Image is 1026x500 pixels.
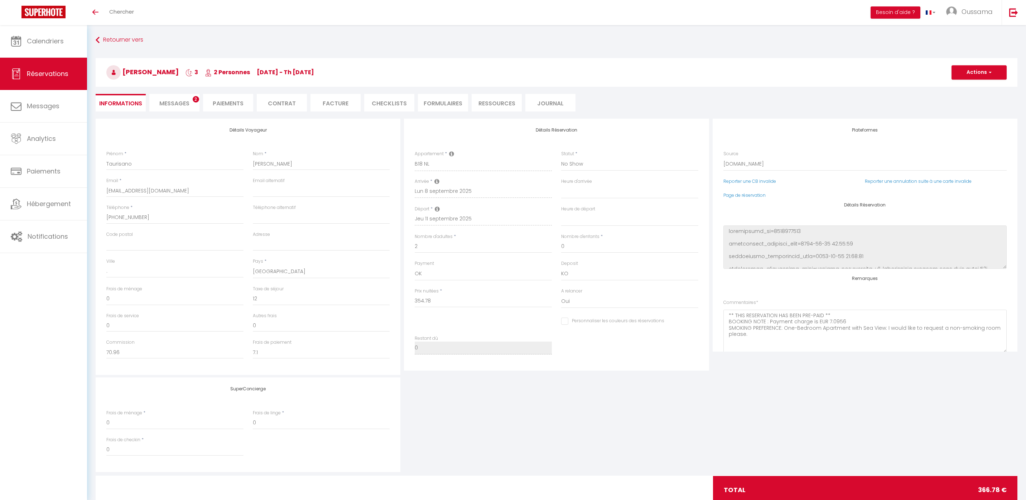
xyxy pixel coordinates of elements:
img: Super Booking [21,6,66,18]
label: A relancer [561,288,582,295]
label: Nom [253,151,263,157]
img: logout [1009,8,1018,17]
label: Autres frais [253,313,277,319]
span: Chercher [109,8,134,15]
label: Commentaires [723,299,758,306]
label: Deposit [561,260,578,267]
span: 3 [186,68,198,76]
a: Reporter une annulation suite à une carte invalide [865,178,972,184]
li: Ressources [472,94,522,111]
span: Calendriers [27,37,64,46]
label: Frais de paiement [253,339,292,346]
label: Email [106,177,118,184]
label: Adresse [253,231,270,238]
li: Contrat [257,94,307,111]
span: Oussama [962,7,993,16]
label: Frais de service [106,313,139,319]
span: Paiements [27,167,61,176]
span: Hébergement [27,199,71,208]
span: [PERSON_NAME] [106,67,179,76]
label: Prénom [106,151,123,157]
li: Facture [310,94,361,111]
label: Arrivée [415,178,429,185]
label: Téléphone alternatif [253,204,296,211]
button: Actions [952,65,1007,80]
label: Commission [106,339,135,346]
h4: Plateformes [723,128,1007,133]
a: Page de réservation [723,192,766,198]
label: Départ [415,206,429,213]
li: Informations [96,94,146,111]
span: Notifications [28,232,68,241]
h4: Détails Voyageur [106,128,390,133]
h4: Remarques [723,276,1007,281]
label: Payment [415,260,434,267]
label: Ville [106,258,115,265]
label: Téléphone [106,204,129,211]
li: Paiements [203,94,253,111]
h4: Détails Réservation [415,128,698,133]
label: Nombre d'enfants [561,233,599,240]
img: ... [946,6,957,17]
label: Source [723,151,738,157]
label: Taxe de séjour [253,286,284,292]
label: Frais de linge [253,410,281,416]
label: Restant dû [415,335,438,342]
label: Frais de ménage [106,286,142,292]
label: Statut [561,151,574,157]
label: Nombre d'adultes [415,233,453,240]
a: Retourner vers [96,34,1017,47]
span: Réservations [27,69,68,78]
label: Code postal [106,231,133,238]
label: Frais de ménage [106,410,142,416]
h4: Détails Réservation [723,203,1007,208]
span: Messages [27,101,59,110]
label: Email alternatif [253,177,285,184]
span: [DATE] - Th [DATE] [257,68,314,76]
li: Journal [525,94,575,111]
label: Prix nuitées [415,288,439,295]
label: Appartement [415,151,444,157]
button: Besoin d'aide ? [871,6,920,19]
label: Frais de checkin [106,437,140,443]
span: 2 Personnes [205,68,250,76]
label: Pays [253,258,263,265]
span: Analytics [27,134,56,143]
li: CHECKLISTS [364,94,414,111]
label: Heure d'arrivée [561,178,592,185]
span: 2 [193,96,199,103]
h4: SuperConcierge [106,386,390,391]
a: Reporter une CB invalide [723,178,776,184]
li: FORMULAIRES [418,94,468,111]
label: Heure de départ [561,206,595,213]
span: 366.78 € [978,485,1007,495]
span: Messages [159,99,189,108]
